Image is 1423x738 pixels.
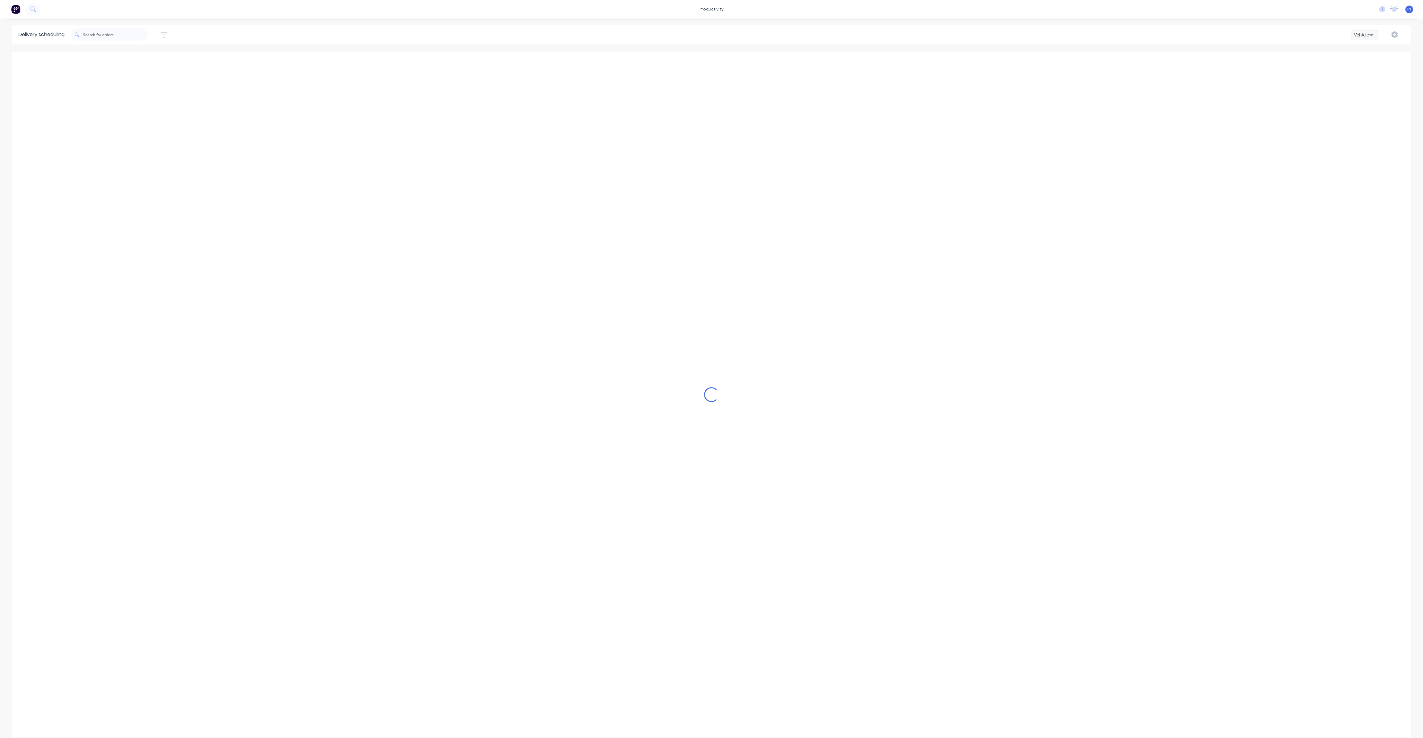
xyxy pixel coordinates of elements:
[12,25,71,44] div: Delivery scheduling
[83,28,148,41] input: Search for orders
[1351,29,1379,40] button: Vehicle
[697,5,727,14] div: productivity
[1407,6,1411,12] span: F1
[11,5,20,14] img: Factory
[1354,31,1372,38] div: Vehicle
